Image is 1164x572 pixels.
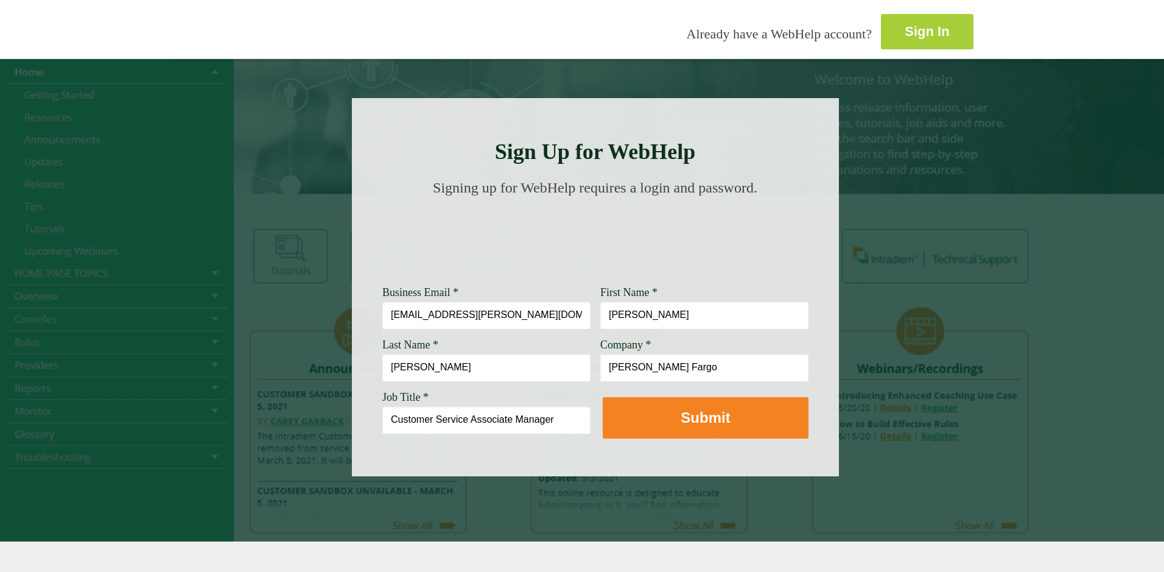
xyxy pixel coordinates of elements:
[881,14,973,49] a: Sign In
[687,26,872,41] span: Already have a WebHelp account?
[495,139,696,164] strong: Sign Up for WebHelp
[433,180,757,196] span: Signing up for WebHelp requires a login and password.
[603,397,808,439] button: Submit
[390,208,801,269] img: Need Credentials? Sign up below. Have Credentials? Use the sign-in button.
[382,391,429,403] span: Job Title *
[905,24,949,39] strong: Sign In
[600,339,651,351] span: Company *
[382,286,458,298] span: Business Email *
[600,286,657,298] span: First Name *
[382,339,438,351] span: Last Name *
[681,409,730,426] strong: Submit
